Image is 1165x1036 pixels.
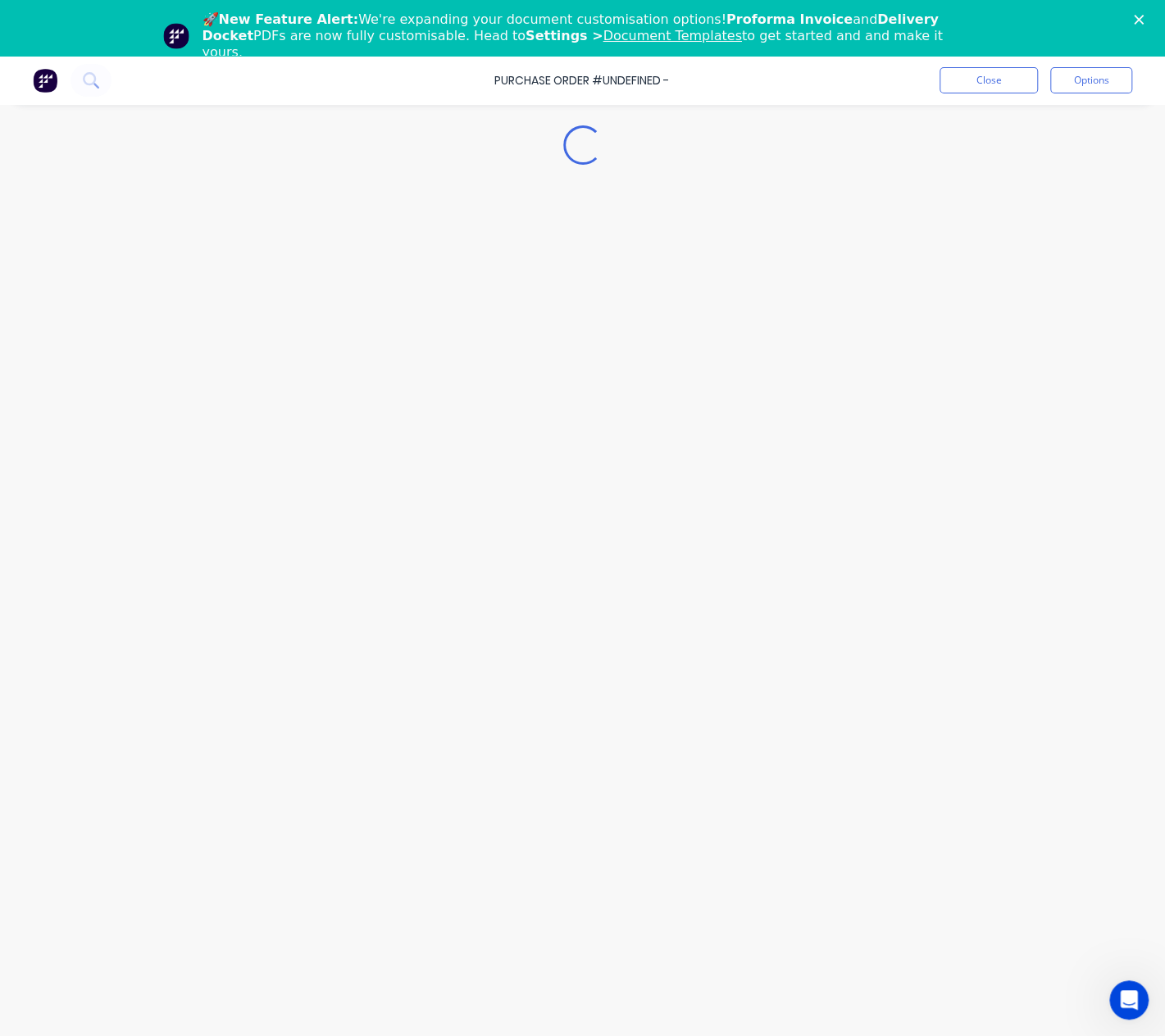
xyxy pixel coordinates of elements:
[940,67,1038,93] button: Close
[526,28,742,43] b: Settings >
[203,11,976,61] div: 🚀 We're expanding your document customisation options! and PDFs are now fully customisable. Head ...
[219,11,359,27] b: New Feature Alert:
[1109,980,1149,1020] iframe: Intercom live chat
[494,72,669,89] div: Purchase Order #undefined -
[603,28,741,43] a: Document Templates
[726,11,853,27] b: Proforma Invoice
[1134,15,1150,25] div: Close
[33,68,57,93] img: Factory
[203,11,939,43] b: Delivery Docket
[1050,67,1132,93] button: Options
[163,23,189,49] img: Profile image for Team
